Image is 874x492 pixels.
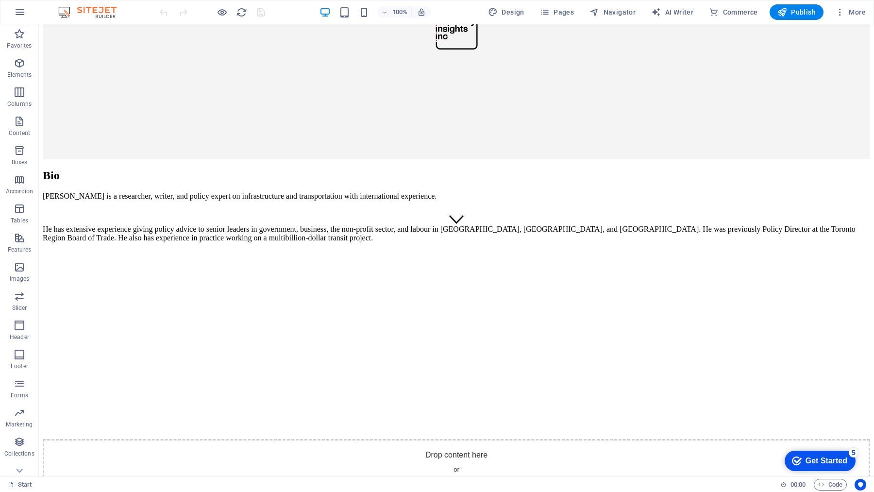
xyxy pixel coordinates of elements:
[709,7,758,17] span: Commerce
[12,158,28,166] p: Boxes
[814,479,847,491] button: Code
[7,71,32,79] p: Elements
[8,246,31,254] p: Features
[9,5,80,25] div: Get Started 5 items remaining, 0% complete
[235,6,247,18] button: reload
[216,6,228,18] button: Click here to leave preview mode and continue editing
[417,8,426,17] i: On resize automatically adjust zoom level to fit chosen device.
[855,479,866,491] button: Usercentrics
[6,421,33,428] p: Marketing
[7,42,32,50] p: Favorites
[589,7,636,17] span: Navigator
[30,11,71,19] div: Get Started
[11,391,28,399] p: Forms
[484,4,528,20] button: Design
[6,187,33,195] p: Accordion
[8,479,32,491] a: Click to cancel selection. Double-click to open Pages
[10,275,30,283] p: Images
[4,415,831,484] div: Drop content here
[770,4,824,20] button: Publish
[11,362,28,370] p: Footer
[56,6,129,18] img: Editor Logo
[73,2,83,12] div: 5
[780,479,806,491] h6: Session time
[377,6,412,18] button: 100%
[11,217,28,224] p: Tables
[236,7,247,18] i: Reload page
[10,333,29,341] p: Header
[790,479,806,491] span: 00 00
[586,4,639,20] button: Navigator
[540,7,574,17] span: Pages
[647,4,697,20] button: AI Writer
[777,7,816,17] span: Publish
[831,4,870,20] button: More
[488,7,524,17] span: Design
[484,4,528,20] div: Design (Ctrl+Alt+Y)
[4,450,34,458] p: Collections
[797,481,799,488] span: :
[7,100,32,108] p: Columns
[9,129,30,137] p: Content
[705,4,762,20] button: Commerce
[392,6,407,18] h6: 100%
[835,7,866,17] span: More
[818,479,842,491] span: Code
[12,304,27,312] p: Slider
[536,4,578,20] button: Pages
[651,7,693,17] span: AI Writer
